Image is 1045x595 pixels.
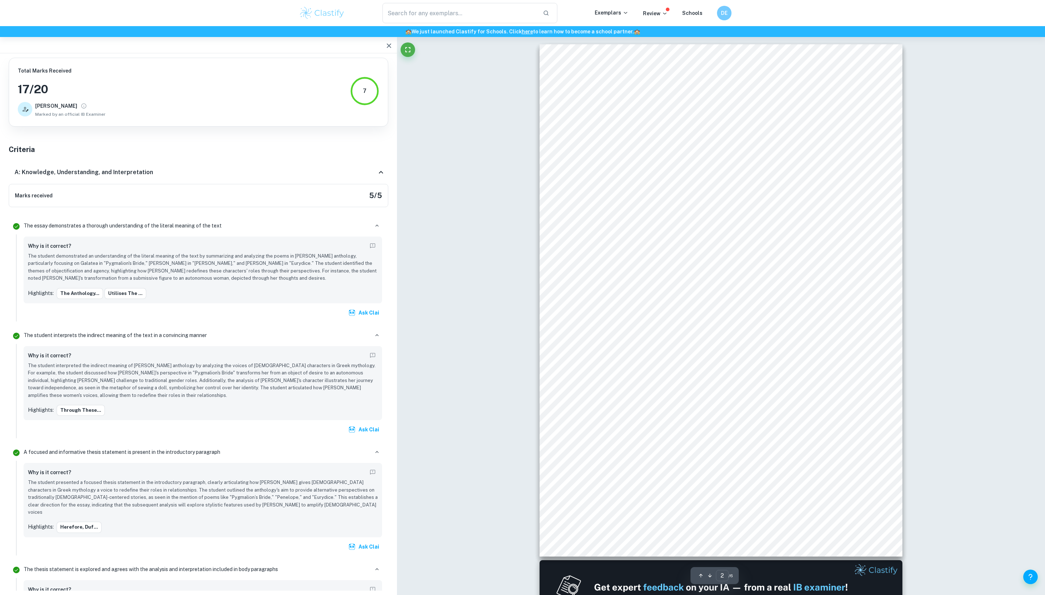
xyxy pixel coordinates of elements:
span: Word Count: 1496 [687,283,754,291]
h5: 5 / 5 [369,190,382,201]
h3: 17 / 20 [18,81,106,98]
p: The student interprets the indirect meaning of the text in a convincing manner [24,331,207,339]
button: herefore, Duf... [57,522,102,533]
button: The anthology... [57,288,103,299]
p: Highlights: [28,406,54,414]
span: Exam Session: [DATE] [665,238,745,247]
button: Ask Clai [347,306,382,319]
h6: [PERSON_NAME] [35,102,77,110]
button: Ask Clai [347,423,382,436]
h6: We just launched Clastify for Schools. Click to learn how to become a school partner. [1,28,1044,36]
svg: Correct [12,332,21,340]
h6: Why is it correct? [28,352,71,360]
p: The student presented a focused thesis statement in the introductory paragraph, clearly articulat... [28,479,378,516]
span: / 6 [729,573,733,579]
div: A: Knowledge, Understanding, and Interpretation [9,161,388,184]
h6: DE [720,9,729,17]
button: Report mistake/confusion [368,584,378,595]
button: Through these... [57,405,105,416]
span: Text(s) Written On: The World’s Wife [651,268,789,276]
p: The essay demonstrates a thorough understanding of the literal meaning of the text [24,222,222,230]
span: 🏫 [634,29,640,34]
button: Report mistake/confusion [368,467,378,477]
svg: Correct [12,222,21,231]
img: clai.svg [348,543,356,550]
h6: Total Marks Received [18,67,106,75]
p: Highlights: [28,523,54,531]
button: Fullscreen [401,42,415,57]
button: Ask Clai [347,540,382,553]
a: here [522,29,533,34]
span: International Baccalaureate [670,223,771,232]
p: Highlights: [28,289,54,297]
p: The thesis statement is explored and agrees with the analysis and interpretation included in body... [24,565,278,573]
input: Search for any exemplars... [382,3,537,23]
p: Exemplars [595,9,628,17]
h6: Why is it correct? [28,468,71,476]
span: 🏫 [405,29,411,34]
span: Marked by an official IB Examiner [35,111,106,118]
p: A focused and informative thesis statement is present in the introductory paragraph [24,448,220,456]
span: 1 [855,527,858,534]
svg: Correct [12,566,21,574]
a: Schools [682,10,702,16]
h6: Why is it correct? [28,242,71,250]
h6: A: Knowledge, Understanding, and Interpretation [15,168,153,177]
img: Clastify logo [299,6,345,20]
p: The student interpreted the indirect meaning of [PERSON_NAME] anthology by analyzing the voices o... [28,362,378,399]
svg: Correct [12,448,21,457]
div: 7 [363,87,366,95]
img: clai.svg [348,426,356,433]
h5: Criteria [9,144,388,155]
button: utilises the ... [104,288,146,299]
button: Report mistake/confusion [368,241,378,251]
button: Report mistake/confusion [368,350,378,361]
h6: Why is it correct? [28,586,71,594]
button: DE [717,6,731,20]
h6: Marks received [15,192,53,200]
img: clai.svg [348,309,356,316]
button: View full profile [79,101,89,111]
p: The student demonstrated an understanding of the literal meaning of the text by summarizing and a... [28,253,378,282]
span: HL English A Literature Essay [664,253,775,262]
p: Review [643,9,668,17]
button: Help and Feedback [1023,570,1038,584]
